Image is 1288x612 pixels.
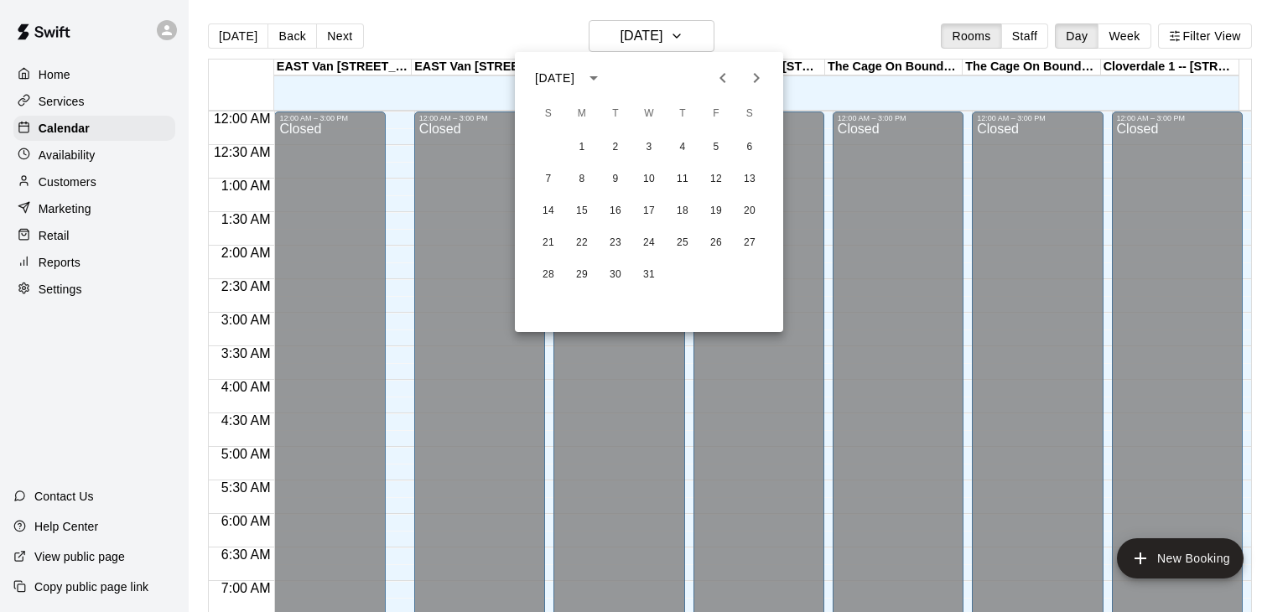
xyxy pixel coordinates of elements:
span: Wednesday [634,97,664,131]
button: 23 [600,228,631,258]
button: 1 [567,132,597,163]
button: 16 [600,196,631,226]
button: 5 [701,132,731,163]
button: 7 [533,164,563,194]
button: 10 [634,164,664,194]
button: calendar view is open, switch to year view [579,64,608,92]
button: 26 [701,228,731,258]
span: Friday [701,97,731,131]
button: 21 [533,228,563,258]
button: 2 [600,132,631,163]
button: 15 [567,196,597,226]
button: 31 [634,260,664,290]
span: Monday [567,97,597,131]
button: 27 [735,228,765,258]
button: 8 [567,164,597,194]
div: [DATE] [535,70,574,87]
button: 3 [634,132,664,163]
button: 14 [533,196,563,226]
span: Tuesday [600,97,631,131]
span: Sunday [533,97,563,131]
button: Previous month [706,61,740,95]
button: 29 [567,260,597,290]
button: 4 [667,132,698,163]
button: 18 [667,196,698,226]
button: 20 [735,196,765,226]
span: Thursday [667,97,698,131]
button: Next month [740,61,773,95]
button: 24 [634,228,664,258]
button: 22 [567,228,597,258]
button: 28 [533,260,563,290]
button: 11 [667,164,698,194]
button: 25 [667,228,698,258]
span: Saturday [735,97,765,131]
button: 6 [735,132,765,163]
button: 19 [701,196,731,226]
button: 13 [735,164,765,194]
button: 30 [600,260,631,290]
button: 9 [600,164,631,194]
button: 12 [701,164,731,194]
button: 17 [634,196,664,226]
